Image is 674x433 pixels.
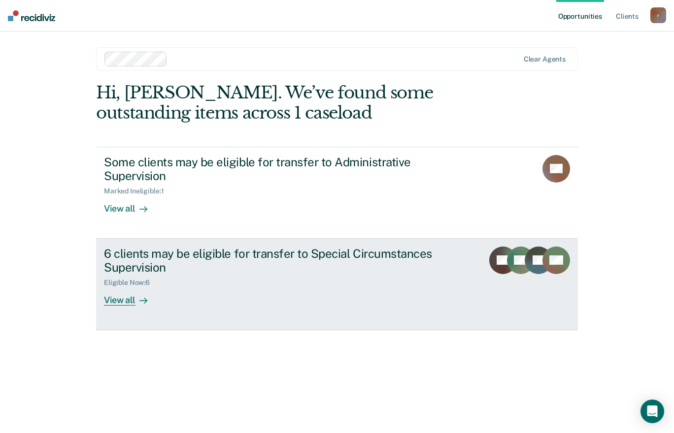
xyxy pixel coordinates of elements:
[524,55,566,63] div: Clear agents
[96,147,578,239] a: Some clients may be eligible for transfer to Administrative SupervisionMarked Ineligible:1View all
[104,247,450,275] div: 6 clients may be eligible for transfer to Special Circumstances Supervision
[640,400,664,423] div: Open Intercom Messenger
[650,7,666,23] button: r
[104,278,158,287] div: Eligible Now : 6
[8,10,55,21] img: Recidiviz
[104,195,159,215] div: View all
[96,83,481,123] div: Hi, [PERSON_NAME]. We’ve found some outstanding items across 1 caseload
[104,187,171,195] div: Marked Ineligible : 1
[104,287,159,306] div: View all
[104,155,450,184] div: Some clients may be eligible for transfer to Administrative Supervision
[96,239,578,330] a: 6 clients may be eligible for transfer to Special Circumstances SupervisionEligible Now:6View all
